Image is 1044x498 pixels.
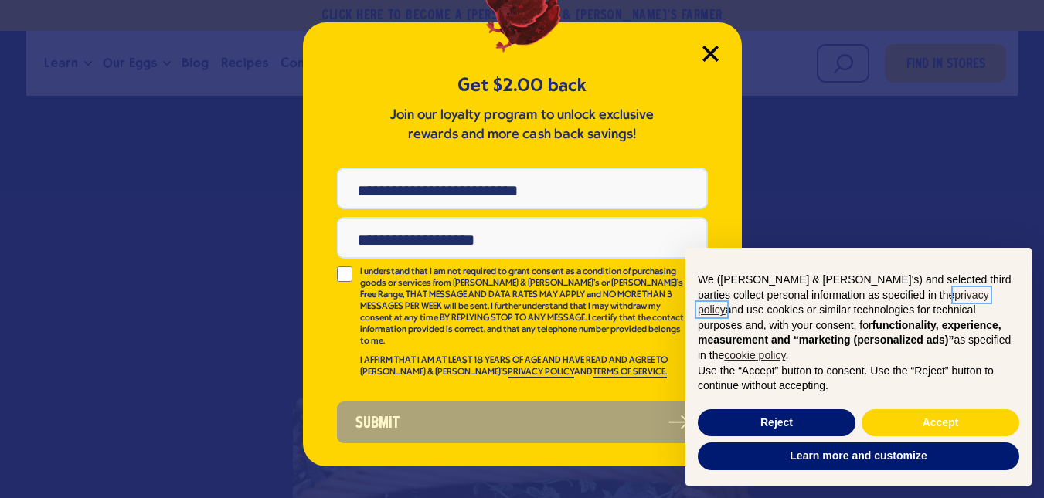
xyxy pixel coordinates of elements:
[698,364,1019,394] p: Use the “Accept” button to consent. Use the “Reject” button to continue without accepting.
[698,442,1019,470] button: Learn more and customize
[360,266,686,347] p: I understand that I am not required to grant consent as a condition of purchasing goods or servic...
[698,273,1019,364] p: We ([PERSON_NAME] & [PERSON_NAME]'s) and selected third parties collect personal information as s...
[360,355,686,378] p: I AFFIRM THAT I AM AT LEAST 18 YEARS OF AGE AND HAVE READ AND AGREE TO [PERSON_NAME] & [PERSON_NA...
[337,73,708,98] h5: Get $2.00 back
[702,46,719,62] button: Close Modal
[387,106,658,144] p: Join our loyalty program to unlock exclusive rewards and more cash back savings!
[698,289,989,317] a: privacy policy
[862,409,1019,437] button: Accept
[337,401,708,443] button: Submit
[724,349,785,361] a: cookie policy
[508,368,574,378] a: PRIVACY POLICY
[698,409,855,437] button: Reject
[337,266,352,282] input: I understand that I am not required to grant consent as a condition of purchasing goods or servic...
[593,368,667,378] a: TERMS OF SERVICE.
